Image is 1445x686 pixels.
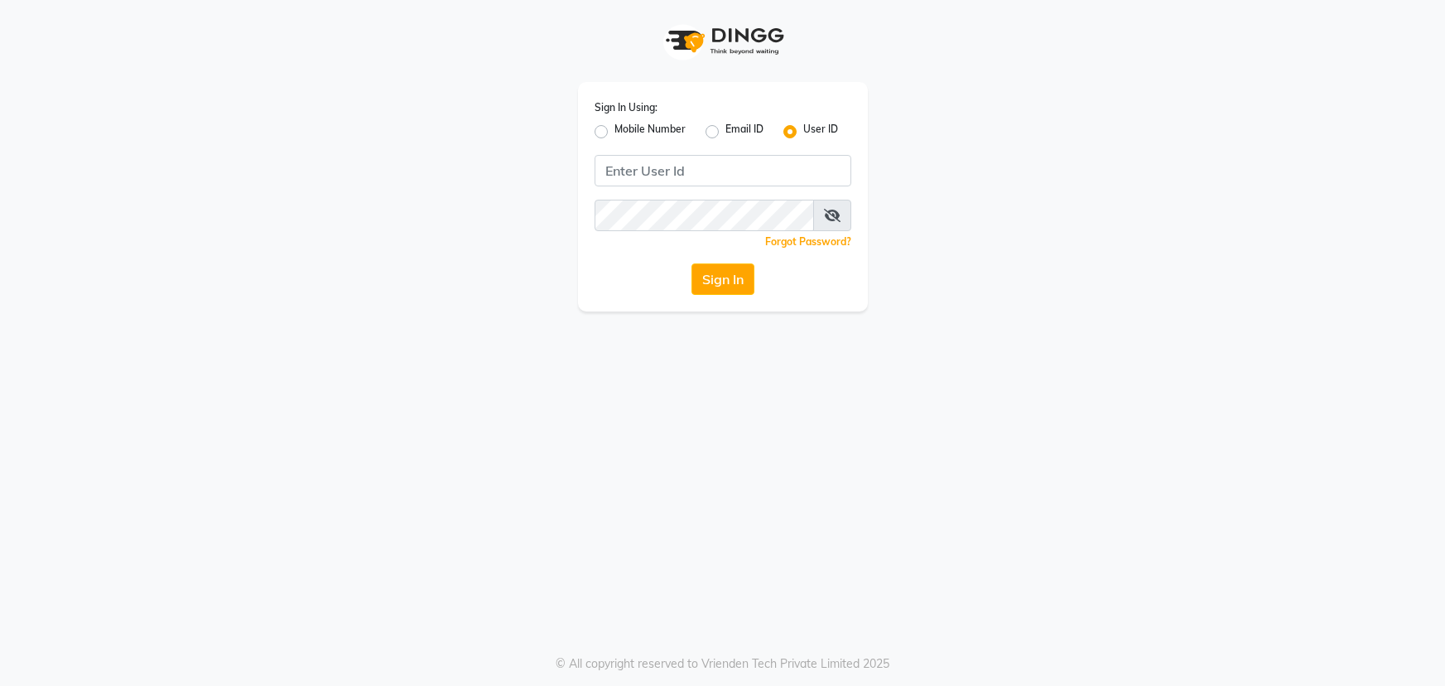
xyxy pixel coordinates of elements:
a: Forgot Password? [765,235,851,248]
input: Username [595,155,851,186]
input: Username [595,200,814,231]
label: User ID [803,122,838,142]
label: Mobile Number [614,122,686,142]
button: Sign In [691,263,754,295]
label: Email ID [725,122,763,142]
label: Sign In Using: [595,100,657,115]
img: logo1.svg [657,17,789,65]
